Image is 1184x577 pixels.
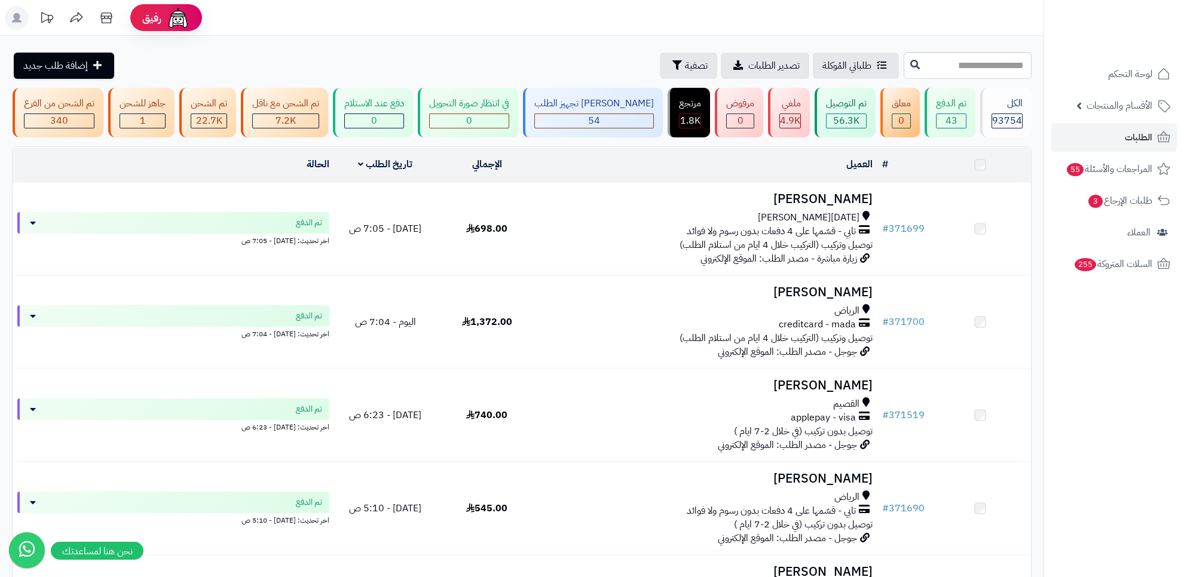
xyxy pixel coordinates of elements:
[937,114,966,128] div: 43
[543,379,872,392] h3: [PERSON_NAME]
[472,157,502,171] a: الإجمالي
[882,315,889,329] span: #
[766,88,812,137] a: ملغي 4.9K
[543,472,872,486] h3: [PERSON_NAME]
[534,97,654,111] div: [PERSON_NAME] تجهيز الطلب
[882,408,889,422] span: #
[543,286,872,299] h3: [PERSON_NAME]
[14,53,114,79] a: إضافة طلب جديد
[344,97,404,111] div: دفع عند الاستلام
[718,438,857,452] span: جوجل - مصدر الطلب: الموقع الإلكتروني
[466,113,472,128] span: 0
[371,113,377,128] span: 0
[349,222,421,236] span: [DATE] - 7:05 ص
[1125,129,1152,146] span: الطلبات
[892,97,911,111] div: معلق
[680,238,873,252] span: توصيل وتركيب (التركيب خلال 4 ايام من استلام الطلب)
[1103,33,1173,59] img: logo-2.png
[429,97,509,111] div: في انتظار صورة التحويل
[779,97,801,111] div: ملغي
[727,114,754,128] div: 0
[780,113,800,128] span: 4.9K
[1087,97,1152,114] span: الأقسام والمنتجات
[1051,186,1177,215] a: طلبات الإرجاع3
[734,517,873,532] span: توصيل بدون تركيب (في خلال 2-7 ايام )
[140,113,146,128] span: 1
[296,217,322,229] span: تم الدفع
[721,53,809,79] a: تصدير الطلبات
[296,310,322,322] span: تم الدفع
[349,408,421,422] span: [DATE] - 6:23 ص
[812,88,878,137] a: تم التوصيل 56.3K
[196,113,222,128] span: 22.7K
[834,490,859,504] span: الرياض
[120,97,166,111] div: جاهز للشحن
[543,192,872,206] h3: [PERSON_NAME]
[882,501,925,515] a: #371690
[1067,163,1084,176] span: 55
[296,403,322,415] span: تم الدفع
[1108,66,1152,82] span: لوحة التحكم
[978,88,1034,137] a: الكل93754
[276,113,296,128] span: 7.2K
[758,211,859,225] span: [DATE][PERSON_NAME]
[679,97,701,111] div: مرتجع
[687,504,856,518] span: تابي - قسّمها على 4 دفعات بدون رسوم ولا فوائد
[680,113,700,128] span: 1.8K
[1051,155,1177,183] a: المراجعات والأسئلة55
[10,88,106,137] a: تم الشحن من الفرع 340
[734,424,873,438] span: توصيل بدون تركيب (في خلال 2-7 ايام )
[1087,192,1152,209] span: طلبات الإرجاع
[791,411,856,425] span: applepay - visa
[166,6,190,30] img: ai-face.png
[992,97,1023,111] div: الكل
[882,315,925,329] a: #371700
[882,222,889,236] span: #
[882,157,888,171] a: #
[355,315,416,329] span: اليوم - 7:04 ص
[521,88,665,137] a: [PERSON_NAME] تجهيز الطلب 54
[1075,258,1096,271] span: 255
[1051,250,1177,278] a: السلات المتروكة255
[17,327,329,339] div: اخر تحديث: [DATE] - 7:04 ص
[24,97,94,111] div: تم الشحن من الفرع
[349,501,421,515] span: [DATE] - 5:10 ص
[700,251,857,266] span: زيارة مباشرة - مصدر الطلب: الموقع الإلكتروني
[665,88,712,137] a: مرتجع 1.8K
[252,97,319,111] div: تم الشحن مع ناقل
[833,397,859,411] span: القصيم
[535,114,653,128] div: 54
[177,88,238,137] a: تم الشحن 22.7K
[738,113,744,128] span: 0
[307,157,329,171] a: الحالة
[712,88,766,137] a: مرفوض 0
[1051,218,1177,247] a: العملاء
[726,97,754,111] div: مرفوض
[892,114,910,128] div: 0
[415,88,521,137] a: في انتظار صورة التحويل 0
[718,345,857,359] span: جوجل - مصدر الطلب: الموقع الإلكتروني
[17,513,329,526] div: اخر تحديث: [DATE] - 5:10 ص
[238,88,331,137] a: تم الشحن مع ناقل 7.2K
[826,97,867,111] div: تم التوصيل
[191,114,227,128] div: 22682
[25,114,94,128] div: 340
[430,114,509,128] div: 0
[120,114,165,128] div: 1
[253,114,319,128] div: 7223
[898,113,904,128] span: 0
[992,113,1022,128] span: 93754
[466,408,507,422] span: 740.00
[588,113,600,128] span: 54
[32,6,62,33] a: تحديثات المنصة
[660,53,717,79] button: تصفية
[882,408,925,422] a: #371519
[827,114,866,128] div: 56325
[345,114,403,128] div: 0
[680,114,700,128] div: 1797
[685,59,708,73] span: تصفية
[882,222,925,236] a: #371699
[882,501,889,515] span: #
[1088,195,1103,208] span: 3
[331,88,415,137] a: دفع عند الاستلام 0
